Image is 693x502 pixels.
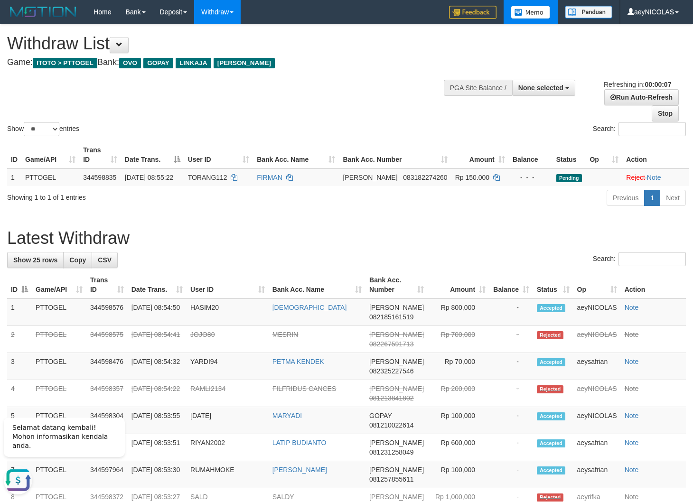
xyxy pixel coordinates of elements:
[7,5,79,19] img: MOTION_logo.png
[187,407,269,434] td: [DATE]
[369,493,424,501] span: [PERSON_NAME]
[533,271,573,298] th: Status: activate to sort column ascending
[128,326,187,353] td: [DATE] 08:54:41
[537,466,565,474] span: Accepted
[621,271,686,298] th: Action
[272,412,302,419] a: MARYADI
[128,298,187,326] td: [DATE] 08:54:50
[7,252,64,268] a: Show 25 rows
[63,252,92,268] a: Copy
[537,412,565,420] span: Accepted
[128,353,187,380] td: [DATE] 08:54:32
[593,252,686,266] label: Search:
[69,256,86,264] span: Copy
[272,439,327,446] a: LATIP BUDIANTO
[272,385,337,392] a: FILFRIDUS CANCES
[21,141,79,168] th: Game/API: activate to sort column ascending
[428,271,489,298] th: Amount: activate to sort column ascending
[143,58,173,68] span: GOPAY
[625,385,639,392] a: Note
[339,141,451,168] th: Bank Acc. Number: activate to sort column ascending
[32,326,86,353] td: PTTOGEL
[428,298,489,326] td: Rp 800,000
[269,271,365,298] th: Bank Acc. Name: activate to sort column ascending
[573,434,621,461] td: aeysafrian
[369,367,413,375] span: Copy 082325227546 to clipboard
[187,271,269,298] th: User ID: activate to sort column ascending
[272,331,298,338] a: MESRIN
[573,326,621,353] td: aeyNICOLAS
[4,57,32,85] button: Open LiveChat chat widget
[537,493,563,502] span: Rejected
[455,174,489,181] span: Rp 150.000
[489,271,533,298] th: Balance: activate to sort column ascending
[489,298,533,326] td: -
[176,58,211,68] span: LINKAJA
[369,385,424,392] span: [PERSON_NAME]
[86,407,128,434] td: 344598304
[369,466,424,474] span: [PERSON_NAME]
[573,407,621,434] td: aeyNICOLAS
[272,493,294,501] a: SALDY
[128,461,187,488] td: [DATE] 08:53:30
[32,380,86,407] td: PTTOGEL
[86,326,128,353] td: 344598575
[444,80,512,96] div: PGA Site Balance /
[573,353,621,380] td: aeysafrian
[553,141,586,168] th: Status
[622,141,689,168] th: Action
[121,141,184,168] th: Date Trans.: activate to sort column descending
[625,493,639,501] a: Note
[428,407,489,434] td: Rp 100,000
[128,271,187,298] th: Date Trans.: activate to sort column ascending
[369,394,413,402] span: Copy 081213841802 to clipboard
[369,304,424,311] span: [PERSON_NAME]
[83,174,116,181] span: 344598835
[187,326,269,353] td: JOJO80
[369,421,413,429] span: Copy 081210022614 to clipboard
[647,174,661,181] a: Note
[660,190,686,206] a: Next
[652,105,679,121] a: Stop
[626,174,645,181] a: Reject
[188,174,227,181] span: TORANG112
[98,256,112,264] span: CSV
[369,475,413,483] span: Copy 081257855611 to clipboard
[593,122,686,136] label: Search:
[513,173,549,182] div: - - -
[32,271,86,298] th: Game/API: activate to sort column ascending
[187,434,269,461] td: RIYAN2002
[32,298,86,326] td: PTTOGEL
[214,58,275,68] span: [PERSON_NAME]
[428,380,489,407] td: Rp 200,000
[625,331,639,338] a: Note
[7,141,21,168] th: ID
[573,461,621,488] td: aeysafrian
[187,461,269,488] td: RUMAHMOKE
[644,190,660,206] a: 1
[79,141,121,168] th: Trans ID: activate to sort column ascending
[449,6,496,19] img: Feedback.jpg
[13,256,57,264] span: Show 25 rows
[7,189,281,202] div: Showing 1 to 1 of 1 entries
[365,271,428,298] th: Bank Acc. Number: activate to sort column ascending
[607,190,645,206] a: Previous
[92,252,118,268] a: CSV
[187,380,269,407] td: RAMLI2134
[369,439,424,446] span: [PERSON_NAME]
[645,81,671,88] strong: 00:00:07
[21,168,79,186] td: PTTOGEL
[586,141,622,168] th: Op: activate to sort column ascending
[369,358,424,365] span: [PERSON_NAME]
[125,174,173,181] span: [DATE] 08:55:22
[625,358,639,365] a: Note
[604,81,671,88] span: Refreshing in:
[257,174,282,181] a: FIRMAN
[451,141,509,168] th: Amount: activate to sort column ascending
[86,353,128,380] td: 344598476
[7,326,32,353] td: 2
[604,89,679,105] a: Run Auto-Refresh
[625,439,639,446] a: Note
[272,304,347,311] a: [DEMOGRAPHIC_DATA]
[128,407,187,434] td: [DATE] 08:53:55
